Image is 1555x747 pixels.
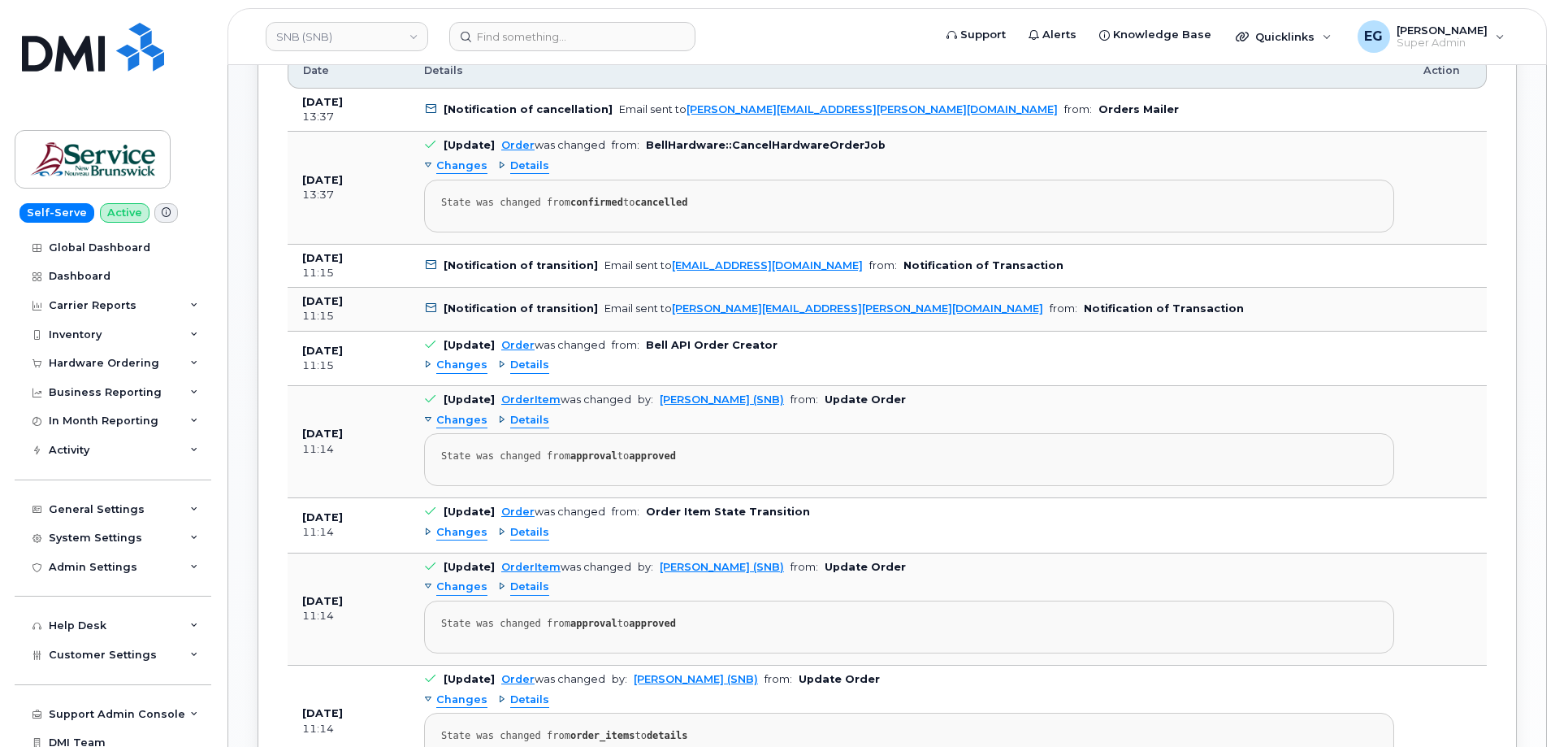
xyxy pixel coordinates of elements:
div: 13:37 [302,188,395,202]
span: Changes [436,580,487,595]
div: State was changed from to [441,197,1377,209]
span: Changes [436,525,487,541]
b: Update Order [825,393,906,406]
span: from: [612,506,639,518]
strong: details [647,730,688,741]
span: Changes [436,413,487,428]
div: was changed [501,139,605,151]
div: 11:14 [302,609,395,623]
span: from: [1064,103,1092,115]
div: was changed [501,339,605,351]
b: [DATE] [302,511,343,523]
b: [Update] [444,139,495,151]
b: [Notification of cancellation] [444,103,613,115]
b: [Update] [444,339,495,351]
b: BellHardware::CancelHardwareOrderJob [646,139,886,151]
a: [EMAIL_ADDRESS][DOMAIN_NAME] [672,259,863,271]
b: [DATE] [302,428,343,440]
b: [DATE] [302,295,343,307]
div: was changed [501,673,605,685]
b: [Notification of transition] [444,259,598,271]
span: [PERSON_NAME] [1397,24,1488,37]
b: [DATE] [302,252,343,264]
span: from: [612,339,639,351]
div: 11:15 [302,266,395,280]
a: Order [501,673,535,685]
span: Details [424,63,463,78]
span: Changes [436,693,487,708]
strong: order_items [570,730,635,741]
div: State was changed from to [441,450,1377,463]
span: by: [612,673,627,685]
b: [Update] [444,673,495,685]
div: 11:14 [302,442,395,457]
span: Details [510,358,549,373]
span: from: [869,259,897,271]
span: Alerts [1042,27,1076,43]
b: [DATE] [302,707,343,719]
a: Alerts [1017,19,1088,51]
a: SNB (SNB) [266,22,428,51]
a: [PERSON_NAME][EMAIL_ADDRESS][PERSON_NAME][DOMAIN_NAME] [672,302,1043,315]
b: Update Order [825,561,906,573]
b: [DATE] [302,96,343,108]
a: Order [501,339,535,351]
span: from: [790,561,818,573]
a: [PERSON_NAME] (SNB) [660,561,784,573]
strong: approved [629,450,676,462]
a: OrderItem [501,393,561,406]
span: from: [765,673,792,685]
span: Quicklinks [1255,30,1315,43]
span: from: [612,139,639,151]
div: 11:14 [302,525,395,540]
a: Order [501,139,535,151]
span: Changes [436,358,487,373]
strong: confirmed [570,197,623,208]
div: State was changed from to [441,730,1377,742]
b: [DATE] [302,345,343,357]
span: from: [1050,302,1077,315]
div: Eric Gonzalez [1346,20,1516,53]
b: Orders Mailer [1098,103,1179,115]
div: Quicklinks [1224,20,1343,53]
span: Knowledge Base [1113,27,1211,43]
b: [DATE] [302,174,343,186]
a: Order [501,506,535,518]
a: [PERSON_NAME] (SNB) [660,393,784,406]
b: [Update] [444,393,495,406]
b: [Notification of transition] [444,302,598,315]
a: [PERSON_NAME] (SNB) [634,673,758,685]
span: Super Admin [1397,37,1488,50]
b: [Update] [444,561,495,573]
b: [DATE] [302,595,343,607]
span: Changes [436,159,487,174]
b: Order Item State Transition [646,506,810,518]
span: Details [510,159,549,174]
div: 11:14 [302,722,395,736]
div: State was changed from to [441,618,1377,630]
b: Update Order [799,673,880,685]
a: OrderItem [501,561,561,573]
strong: approval [570,450,617,462]
strong: cancelled [635,197,687,208]
strong: approved [629,618,676,629]
span: EG [1364,27,1383,46]
b: Bell API Order Creator [646,339,777,351]
b: Notification of Transaction [1084,302,1244,315]
span: Details [510,693,549,708]
div: was changed [501,561,631,573]
b: [Update] [444,506,495,518]
a: Knowledge Base [1088,19,1223,51]
span: Details [510,413,549,428]
div: was changed [501,506,605,518]
th: Action [1409,56,1487,89]
span: Details [510,580,549,595]
b: Notification of Transaction [903,259,1063,271]
span: by: [638,561,653,573]
a: [PERSON_NAME][EMAIL_ADDRESS][PERSON_NAME][DOMAIN_NAME] [687,103,1058,115]
div: was changed [501,393,631,406]
div: Email sent to [604,302,1043,315]
div: Email sent to [619,103,1058,115]
input: Find something... [449,22,695,51]
div: 11:15 [302,358,395,373]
